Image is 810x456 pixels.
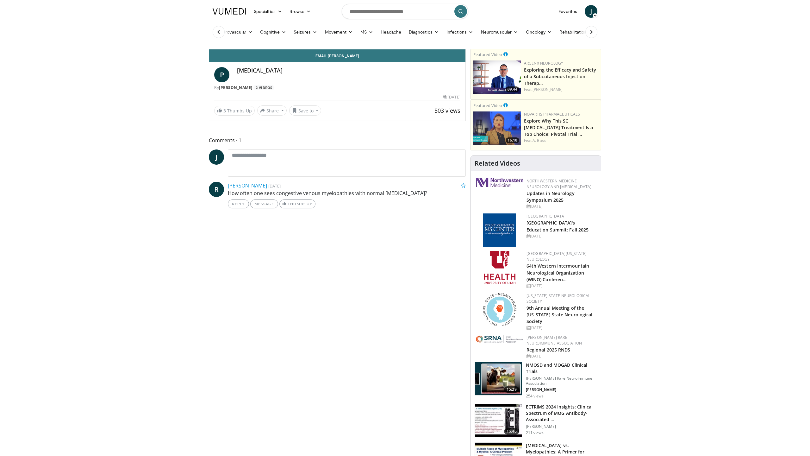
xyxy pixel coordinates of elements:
[209,149,224,165] a: J
[475,362,522,395] img: cedb45bb-ebce-4c04-af12-da0a90e1f5e4.150x105_q85_crop-smart_upscale.jpg
[209,136,466,144] span: Comments 1
[237,67,460,74] h4: [MEDICAL_DATA]
[253,85,274,90] a: 2 Videos
[524,118,593,137] a: Explore Why This SC [MEDICAL_DATA] Treatment Is a Top Choice: Pivotal Trial …
[209,49,465,62] a: Email [PERSON_NAME]
[526,283,596,289] div: [DATE]
[504,386,519,393] span: 15:29
[526,178,592,189] a: Northwestern Medicine Neurology and [MEDICAL_DATA]
[526,362,597,375] h3: NMOSD and MOGAD Clinical Trials
[473,60,521,94] img: c50ebd09-d0e6-423e-8ff9-52d136aa9f61.png.150x105_q85_crop-smart_upscale.png
[524,111,580,117] a: Novartis Pharmaceuticals
[526,213,566,219] a: [GEOGRAPHIC_DATA]
[506,86,519,92] span: 09:44
[342,4,468,19] input: Search topics, interventions
[483,213,516,247] img: 6b9b61f7-40d5-4025-982f-9cb3140a35cb.png.150x105_q85_autocrop_double_scale_upscale_version-0.2.jpg
[476,178,523,187] img: 2a462fb6-9365-492a-ac79-3166a6f924d8.png.150x105_q85_autocrop_double_scale_upscale_version-0.2.jpg
[213,8,246,15] img: VuMedi Logo
[555,5,581,18] a: Favorites
[524,138,598,143] div: Feat.
[214,106,255,116] a: 3 Thumbs Up
[214,67,229,82] a: P
[228,189,466,197] p: How often one sees congestive venous myelopathies with normal [MEDICAL_DATA]?
[506,137,519,143] span: 16:10
[556,26,590,38] a: Rehabilitation
[443,94,460,100] div: [DATE]
[209,182,224,197] a: R
[214,85,460,91] div: By
[268,183,281,189] small: [DATE]
[223,108,226,114] span: 3
[526,376,597,386] p: [PERSON_NAME] Rare Neuroimmune Association
[526,353,596,359] div: [DATE]
[526,325,596,331] div: [DATE]
[279,199,315,208] a: Thumbs Up
[526,347,570,353] a: Regional 2025 RNDS
[585,5,597,18] a: J
[250,5,286,18] a: Specialties
[475,160,520,167] h4: Related Videos
[286,5,315,18] a: Browse
[526,335,582,346] a: [PERSON_NAME] Rare Neuroimmune Association
[526,251,587,262] a: [GEOGRAPHIC_DATA][US_STATE] Neurology
[526,190,575,203] a: Updates in Neurology Symposium 2025
[477,26,522,38] a: Neuromuscular
[290,26,321,38] a: Seizures
[228,199,249,208] a: Reply
[377,26,405,38] a: Headache
[289,105,321,116] button: Save to
[473,111,521,145] img: fac2b8e8-85fa-4965-ac55-c661781e9521.png.150x105_q85_crop-smart_upscale.png
[405,26,443,38] a: Diagnostics
[526,430,544,435] p: 211 views
[250,199,278,208] a: Message
[473,60,521,94] a: 09:44
[524,87,598,92] div: Feat.
[526,424,597,429] p: [PERSON_NAME]
[526,394,544,399] p: 254 views
[219,85,252,90] a: [PERSON_NAME]
[473,103,502,108] small: Featured Video
[228,182,267,189] a: [PERSON_NAME]
[526,305,593,324] a: 9th Annual Meeting of the [US_STATE] State Neurological Society
[526,233,596,239] div: [DATE]
[526,293,590,304] a: [US_STATE] State Neurological Society
[434,107,460,114] span: 503 views
[526,220,589,232] a: [GEOGRAPHIC_DATA]'s Education Summit: Fall 2025
[524,67,596,86] a: Exploring the Efficacy and Safety of a Subcutaneous Injection Therap…
[475,404,597,437] a: 16:46 ECTRIMS 2024 Insights: Clinical Spectrum of MOG Antibody-Associated … [PERSON_NAME] 211 views
[526,404,597,423] h3: ECTRIMS 2024 Insights: Clinical Spectrum of MOG Antibody-Associated …
[209,26,256,38] a: Cerebrovascular
[256,26,290,38] a: Cognitive
[504,428,519,434] span: 16:46
[443,26,477,38] a: Infections
[483,293,516,326] img: 71a8b48c-8850-4916-bbdd-e2f3ccf11ef9.png.150x105_q85_autocrop_double_scale_upscale_version-0.2.png
[475,404,522,437] img: a26902bc-c528-4bca-b4a0-91492adae00d.150x105_q85_crop-smart_upscale.jpg
[524,60,564,66] a: argenx Neurology
[257,105,287,116] button: Share
[321,26,357,38] a: Movement
[484,251,515,284] img: f6362829-b0a3-407d-a044-59546adfd345.png.150x105_q85_autocrop_double_scale_upscale_version-0.2.png
[473,111,521,145] a: 16:10
[533,138,546,143] a: A. Bass
[357,26,377,38] a: MS
[476,335,523,343] img: 3a0c5742-cb9f-4fe5-83cd-25b150cf6f93.png.150x105_q85_autocrop_double_scale_upscale_version-0.2.png
[522,26,556,38] a: Oncology
[526,387,597,392] p: [PERSON_NAME]
[475,362,597,399] a: 15:29 NMOSD and MOGAD Clinical Trials [PERSON_NAME] Rare Neuroimmune Association [PERSON_NAME] 25...
[533,87,563,92] a: [PERSON_NAME]
[526,204,596,209] div: [DATE]
[526,263,589,282] a: 64th Western Intermountain Neurological Organization (WINO) Conferen…
[473,52,502,57] small: Featured Video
